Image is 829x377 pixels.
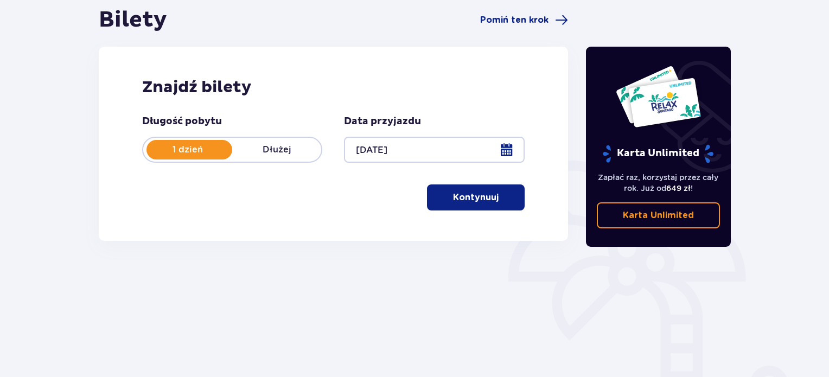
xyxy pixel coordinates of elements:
[142,77,525,98] h2: Znajdź bilety
[143,144,232,156] p: 1 dzień
[615,65,702,128] img: Dwie karty całoroczne do Suntago z napisem 'UNLIMITED RELAX', na białym tle z tropikalnymi liśćmi...
[142,115,222,128] p: Długość pobytu
[480,14,549,26] span: Pomiń ten krok
[480,14,568,27] a: Pomiń ten krok
[99,7,167,34] h1: Bilety
[623,209,694,221] p: Karta Unlimited
[597,202,720,228] a: Karta Unlimited
[427,184,525,210] button: Kontynuuj
[597,172,720,194] p: Zapłać raz, korzystaj przez cały rok. Już od !
[602,144,715,163] p: Karta Unlimited
[666,184,691,193] span: 649 zł
[344,115,421,128] p: Data przyjazdu
[453,191,499,203] p: Kontynuuj
[232,144,321,156] p: Dłużej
